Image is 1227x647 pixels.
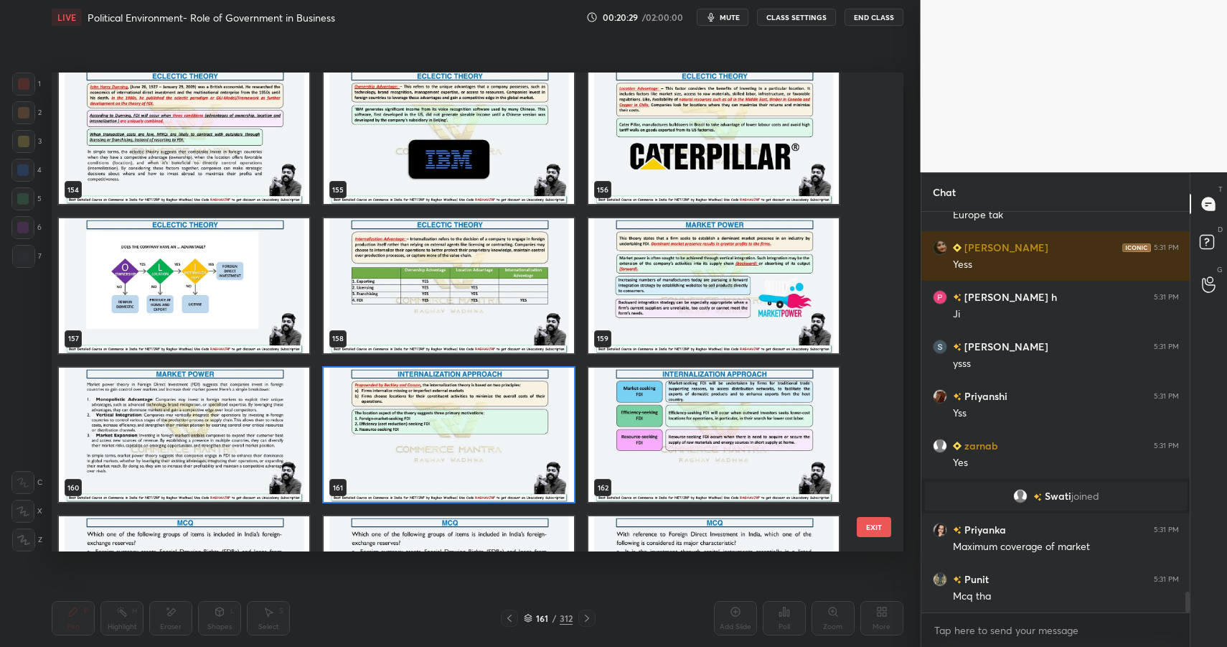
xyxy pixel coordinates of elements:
[962,522,1006,537] h6: Priyanka
[588,218,839,353] img: 1759923759QIMFIP.pdf
[953,357,1179,371] div: ysss
[953,243,962,252] img: Learner_Badge_beginner_1_8b307cf2a0.svg
[1154,392,1179,401] div: 5:31 PM
[1218,224,1223,235] p: D
[12,73,41,96] div: 1
[962,438,998,453] h6: zarnab
[962,339,1048,354] h6: [PERSON_NAME]
[962,572,989,587] h6: Punit
[553,614,557,623] div: /
[953,258,1179,272] div: Yess
[953,456,1179,470] div: Yes
[857,517,891,537] button: EXIT
[52,73,878,551] div: grid
[588,368,839,503] img: 1759923759QIMFIP.pdf
[12,130,42,153] div: 3
[12,245,42,268] div: 7
[88,11,335,24] h4: Political Environment- Role of Government in Business
[845,9,903,26] button: End Class
[1218,184,1223,195] p: T
[59,69,309,204] img: 1759923759QIMFIP.pdf
[11,159,42,182] div: 4
[1154,575,1179,584] div: 5:31 PM
[1154,442,1179,450] div: 5:31 PM
[535,614,550,623] div: 161
[12,529,42,551] div: Z
[933,241,947,255] img: cd5a9f1d1321444b9a7393d5ef26527c.jpg
[933,572,947,587] img: 989233cf820a46f4a9670d5cd7dfa2f7.jpg
[1154,243,1179,252] div: 5:31 PM
[933,439,947,453] img: default.png
[697,9,748,26] button: mute
[324,368,574,503] img: 1759923759QIMFIP.pdf
[59,218,309,353] img: 1759923759QIMFIP.pdf
[12,101,42,124] div: 2
[953,590,1179,604] div: Mcq tha
[1154,293,1179,302] div: 5:31 PM
[933,523,947,537] img: 5a252f18a8174272b87f9e2850766dd8.jpg
[953,208,1179,223] div: Europe tak
[560,612,573,625] div: 312
[953,527,962,535] img: no-rating-badge.077c3623.svg
[1012,489,1027,503] img: default.png
[953,540,1179,554] div: Maximum coverage of market
[1122,243,1151,252] img: iconic-dark.1390631f.png
[953,442,962,450] img: Learner_Badge_beginner_1_8b307cf2a0.svg
[1044,490,1071,502] span: Swati
[11,471,42,494] div: C
[933,340,947,354] img: 9cf30adf5f564aba9f7dd601b4f737ed.33141497_3
[953,406,1179,421] div: Yss
[953,577,962,585] img: no-rating-badge.077c3623.svg
[1217,264,1223,275] p: G
[59,368,309,503] img: 1759923759QIMFIP.pdf
[953,294,962,302] img: no-rating-badge.077c3623.svg
[1154,343,1179,351] div: 5:31 PM
[933,290,947,304] img: 3
[953,344,962,352] img: no-rating-badge.077c3623.svg
[962,240,1048,255] h6: [PERSON_NAME]
[933,389,947,404] img: 3
[720,12,740,22] span: mute
[757,9,836,26] button: CLASS SETTINGS
[953,394,962,401] img: no-rating-badge.077c3623.svg
[11,216,42,239] div: 6
[588,69,839,204] img: 1759923759QIMFIP.pdf
[953,307,1179,322] div: Ji
[324,218,574,353] img: 1759923759QIMFIP.pdf
[921,212,1190,613] div: grid
[11,187,42,210] div: 5
[1033,493,1041,501] img: no-rating-badge.077c3623.svg
[324,69,574,204] img: 1759923759QIMFIP.pdf
[962,289,1057,304] h6: [PERSON_NAME] h
[962,388,1007,404] h6: Priyanshi
[52,9,82,26] div: LIVE
[11,500,42,523] div: X
[921,173,967,211] p: Chat
[1154,526,1179,534] div: 5:31 PM
[1071,490,1099,502] span: joined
